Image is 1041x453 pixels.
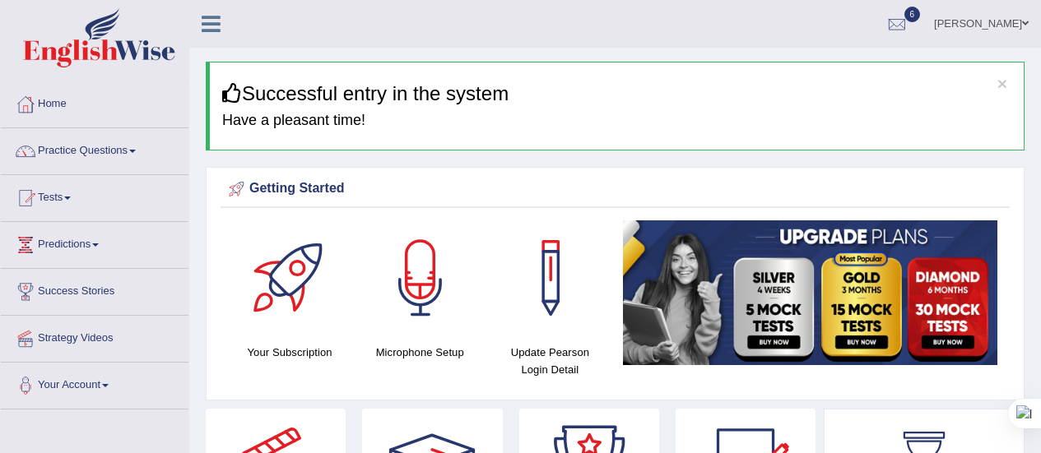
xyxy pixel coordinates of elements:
[1,222,188,263] a: Predictions
[363,344,476,361] h4: Microphone Setup
[1,269,188,310] a: Success Stories
[1,128,188,169] a: Practice Questions
[1,316,188,357] a: Strategy Videos
[997,75,1007,92] button: ×
[904,7,921,22] span: 6
[222,83,1011,104] h3: Successful entry in the system
[233,344,346,361] h4: Your Subscription
[1,175,188,216] a: Tests
[1,363,188,404] a: Your Account
[225,177,1006,201] div: Getting Started
[623,220,997,365] img: small5.jpg
[493,344,606,378] h4: Update Pearson Login Detail
[222,113,1011,129] h4: Have a pleasant time!
[1,81,188,122] a: Home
